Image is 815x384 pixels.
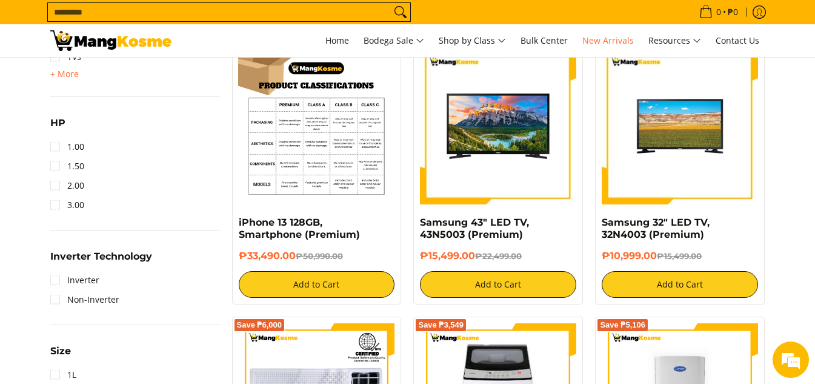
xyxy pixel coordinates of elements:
[642,24,707,57] a: Resources
[602,217,710,240] a: Samsung 32" LED TV, 32N4003 (Premium)
[50,271,99,290] a: Inverter
[199,6,228,35] div: Minimize live chat window
[716,35,759,46] span: Contact Us
[582,35,634,46] span: New Arrivals
[239,48,395,204] img: iPhone 13 128GB, Smartphone (Premium) - 0
[239,250,395,262] h6: ₱33,490.00
[50,176,84,195] a: 2.00
[358,24,430,57] a: Bodega Sale
[50,118,65,128] span: HP
[420,250,576,262] h6: ₱15,499.00
[364,33,424,49] span: Bodega Sale
[602,48,758,204] img: samsung-32-inch-led-tv-full-view-mang-kosme
[420,48,576,204] img: samsung-43-inch-led-tv-full-view- mang-kosme
[239,271,395,298] button: Add to Cart
[602,271,758,298] button: Add to Cart
[50,69,79,79] span: + More
[50,137,84,157] a: 1.00
[325,35,349,46] span: Home
[50,157,84,176] a: 1.50
[50,30,171,51] img: New Arrivals: Fresh Release from The Premium Brands l Mang Kosme
[50,118,65,137] summary: Open
[50,195,84,215] a: 3.00
[184,24,765,57] nav: Main Menu
[714,8,723,16] span: 0
[237,322,282,329] span: Save ₱6,000
[6,255,231,298] textarea: Type your message and hit 'Enter'
[600,322,645,329] span: Save ₱5,106
[420,271,576,298] button: Add to Cart
[514,24,574,57] a: Bulk Center
[239,217,360,240] a: iPhone 13 128GB, Smartphone (Premium)
[696,5,742,19] span: •
[420,217,529,240] a: Samsung 43" LED TV, 43N5003 (Premium)
[439,33,506,49] span: Shop by Class
[50,290,119,309] a: Non-Inverter
[63,68,204,84] div: Chat with us now
[726,8,740,16] span: ₱0
[475,251,522,261] del: ₱22,499.00
[50,346,71,356] span: Size
[433,24,512,57] a: Shop by Class
[50,346,71,365] summary: Open
[50,252,152,271] summary: Open
[648,33,701,49] span: Resources
[391,3,410,21] button: Search
[70,115,167,237] span: We're online!
[319,24,355,57] a: Home
[50,252,152,261] span: Inverter Technology
[710,24,765,57] a: Contact Us
[576,24,640,57] a: New Arrivals
[50,67,79,81] summary: Open
[296,251,343,261] del: ₱50,990.00
[418,322,464,329] span: Save ₱3,549
[521,35,568,46] span: Bulk Center
[657,251,702,261] del: ₱15,499.00
[602,250,758,262] h6: ₱10,999.00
